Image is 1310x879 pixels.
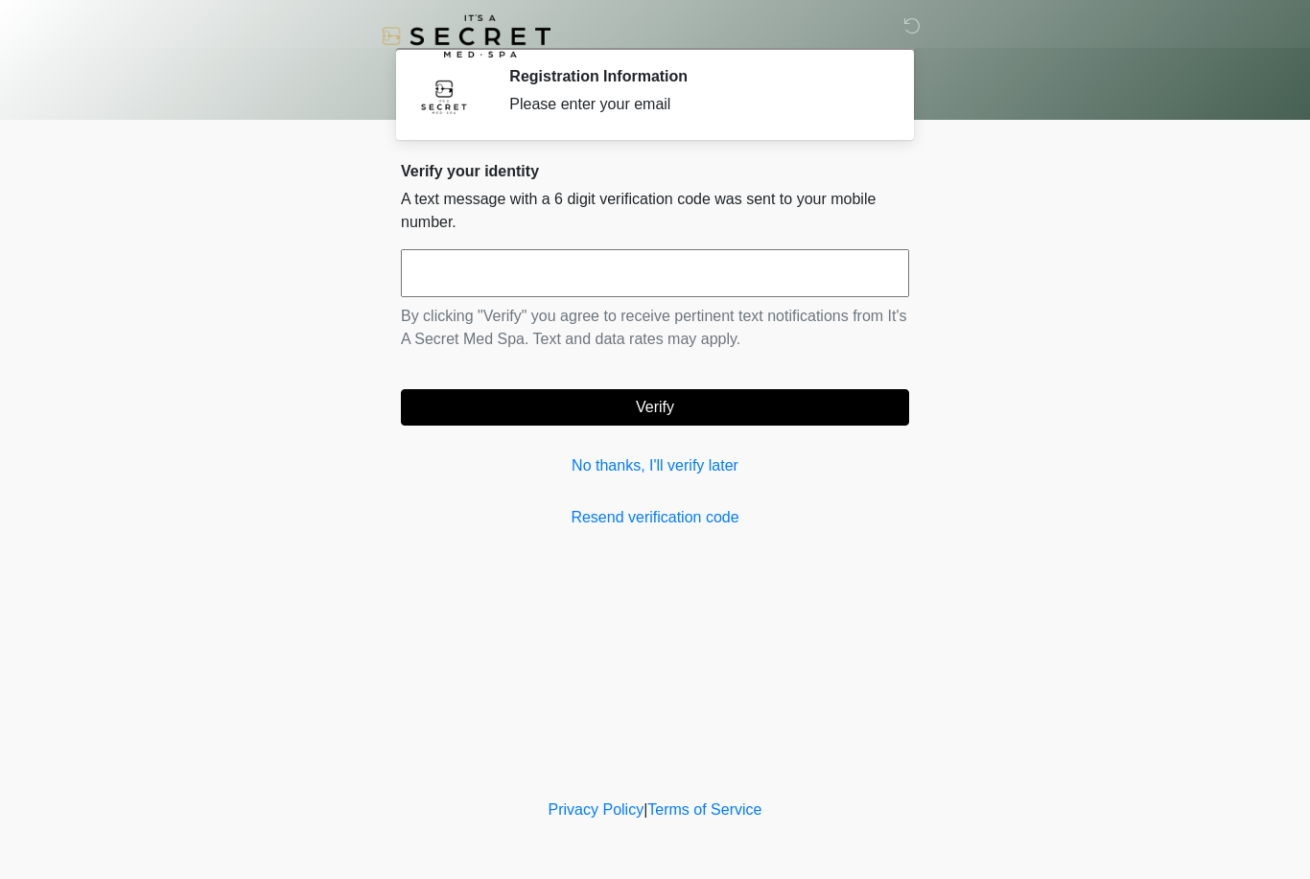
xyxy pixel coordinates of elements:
div: Please enter your email [509,93,880,116]
img: Agent Avatar [415,67,473,125]
a: | [643,801,647,818]
a: Resend verification code [401,506,909,529]
button: Verify [401,389,909,426]
p: By clicking "Verify" you agree to receive pertinent text notifications from It's A Secret Med Spa... [401,305,909,351]
p: A text message with a 6 digit verification code was sent to your mobile number. [401,188,909,234]
a: Terms of Service [647,801,761,818]
img: It's A Secret Med Spa Logo [382,14,550,58]
a: Privacy Policy [549,801,644,818]
h2: Verify your identity [401,162,909,180]
a: No thanks, I'll verify later [401,454,909,477]
h2: Registration Information [509,67,880,85]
